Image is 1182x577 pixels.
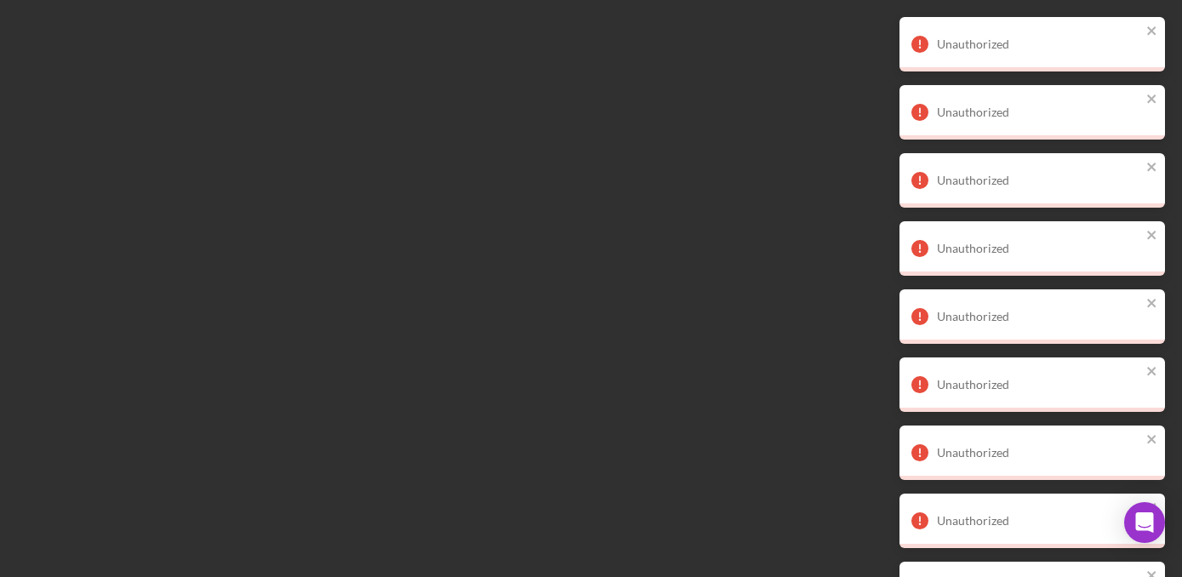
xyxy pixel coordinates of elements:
[937,310,1141,323] div: Unauthorized
[937,446,1141,460] div: Unauthorized
[1146,296,1158,312] button: close
[1146,160,1158,176] button: close
[937,106,1141,119] div: Unauthorized
[1146,500,1158,517] button: close
[1146,364,1158,380] button: close
[937,242,1141,255] div: Unauthorized
[937,174,1141,187] div: Unauthorized
[1124,502,1165,543] div: Open Intercom Messenger
[1146,228,1158,244] button: close
[937,378,1141,391] div: Unauthorized
[937,37,1141,51] div: Unauthorized
[1146,24,1158,40] button: close
[1146,432,1158,448] button: close
[1146,92,1158,108] button: close
[937,514,1141,528] div: Unauthorized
